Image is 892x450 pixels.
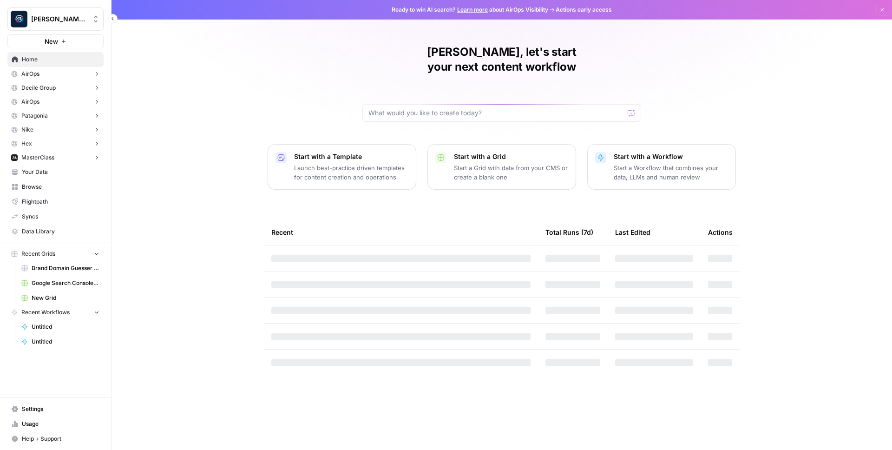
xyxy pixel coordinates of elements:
[45,37,58,46] span: New
[21,112,48,120] span: Patagonia
[22,168,99,176] span: Your Data
[294,152,408,161] p: Start with a Template
[22,435,99,443] span: Help + Support
[7,179,104,194] a: Browse
[21,98,39,106] span: AirOps
[7,417,104,431] a: Usage
[7,431,104,446] button: Help + Support
[21,126,33,134] span: Nike
[22,212,99,221] span: Syncs
[22,55,99,64] span: Home
[7,305,104,319] button: Recent Workflows
[17,334,104,349] a: Untitled
[457,6,488,13] a: Learn more
[17,276,104,291] a: Google Search Console - [DOMAIN_NAME]
[7,165,104,179] a: Your Data
[7,95,104,109] button: AirOps
[392,6,548,14] span: Ready to win AI search? about AirOps Visibility
[7,34,104,48] button: New
[7,81,104,95] button: Decile Group
[271,219,531,245] div: Recent
[294,163,408,182] p: Launch best-practice driven templates for content creation and operations
[32,337,99,346] span: Untitled
[7,194,104,209] a: Flightpath
[556,6,612,14] span: Actions early access
[545,219,593,245] div: Total Runs (7d)
[32,294,99,302] span: New Grid
[7,52,104,67] a: Home
[21,308,70,317] span: Recent Workflows
[21,139,32,148] span: Hex
[11,11,27,27] img: Berna's Personal Logo
[22,405,99,413] span: Settings
[362,45,641,74] h1: [PERSON_NAME], let's start your next content workflow
[21,84,56,92] span: Decile Group
[31,14,87,24] span: [PERSON_NAME] Personal
[454,152,568,161] p: Start with a Grid
[7,247,104,261] button: Recent Grids
[427,144,576,190] button: Start with a GridStart a Grid with data from your CMS or create a blank one
[17,319,104,334] a: Untitled
[17,291,104,305] a: New Grid
[21,70,39,78] span: AirOps
[22,198,99,206] span: Flightpath
[22,420,99,428] span: Usage
[7,224,104,239] a: Data Library
[7,123,104,137] button: Nike
[32,279,99,287] span: Google Search Console - [DOMAIN_NAME]
[21,153,54,162] span: MasterClass
[7,109,104,123] button: Patagonia
[32,264,99,272] span: Brand Domain Guesser QA
[587,144,736,190] button: Start with a WorkflowStart a Workflow that combines your data, LLMs and human review
[615,219,650,245] div: Last Edited
[7,67,104,81] button: AirOps
[21,250,55,258] span: Recent Grids
[11,154,18,161] img: m45g04c7stpv9a7fm5gbetvc5vml
[7,209,104,224] a: Syncs
[7,151,104,165] button: MasterClass
[22,183,99,191] span: Browse
[7,7,104,31] button: Workspace: Berna's Personal
[368,108,624,118] input: What would you like to create today?
[708,219,733,245] div: Actions
[7,402,104,417] a: Settings
[614,163,728,182] p: Start a Workflow that combines your data, LLMs and human review
[7,137,104,151] button: Hex
[454,163,568,182] p: Start a Grid with data from your CMS or create a blank one
[32,323,99,331] span: Untitled
[17,261,104,276] a: Brand Domain Guesser QA
[22,227,99,236] span: Data Library
[268,144,416,190] button: Start with a TemplateLaunch best-practice driven templates for content creation and operations
[614,152,728,161] p: Start with a Workflow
